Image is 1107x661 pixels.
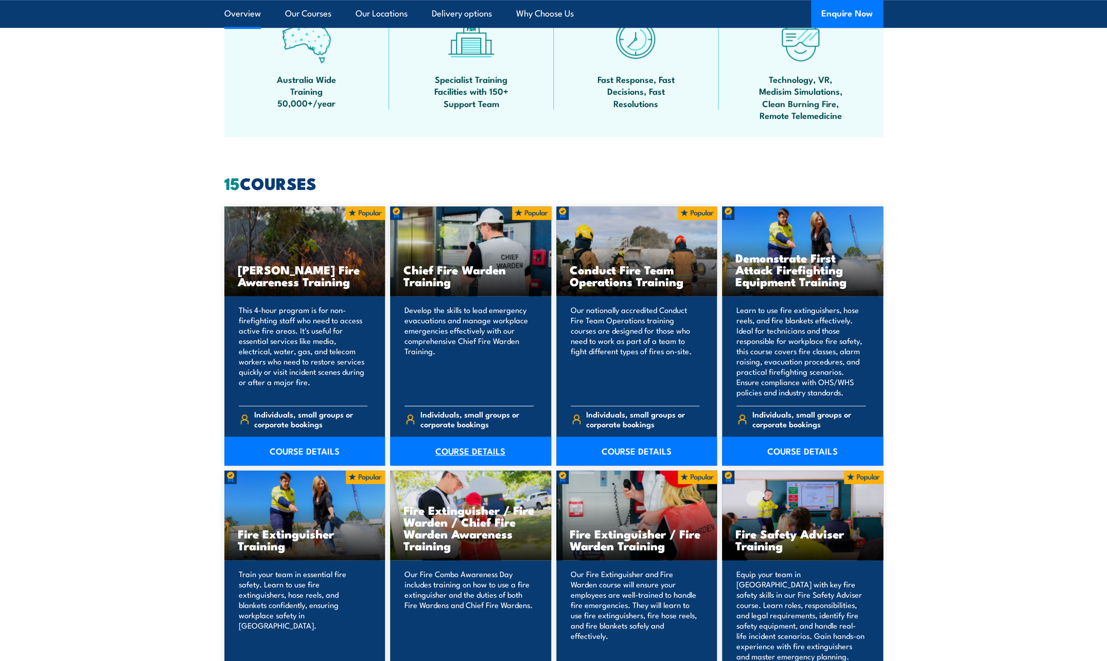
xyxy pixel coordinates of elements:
[571,305,700,397] p: Our nationally accredited Conduct Fire Team Operations training courses are designed for those wh...
[403,504,538,551] h3: Fire Extinguisher / Fire Warden / Chief Fire Warden Awareness Training
[405,305,534,397] p: Develop the skills to lead emergency evacuations and manage workplace emergencies effectively wit...
[754,73,847,121] span: Technology, VR, Medisim Simulations, Clean Burning Fire, Remote Telemedicine
[776,14,825,63] img: tech-icon
[390,437,551,465] a: COURSE DETAILS
[420,409,534,429] span: Individuals, small groups or corporate bookings
[611,14,660,63] img: fast-icon
[238,528,372,551] h3: Fire Extinguisher Training
[425,73,518,109] span: Specialist Training Facilities with 150+ Support Team
[722,437,883,465] a: COURSE DETAILS
[224,170,240,196] strong: 15
[260,73,353,109] span: Australia Wide Training 50,000+/year
[239,305,368,397] p: This 4-hour program is for non-firefighting staff who need to access active fire areas. It's usef...
[224,176,883,190] h2: COURSES
[736,305,866,397] p: Learn to use fire extinguishers, hose reels, and fire blankets effectively. Ideal for technicians...
[570,528,704,551] h3: Fire Extinguisher / Fire Warden Training
[238,264,372,287] h3: [PERSON_NAME] Fire Awareness Training
[254,409,367,429] span: Individuals, small groups or corporate bookings
[735,252,870,287] h3: Demonstrate First Attack Firefighting Equipment Training
[752,409,866,429] span: Individuals, small groups or corporate bookings
[224,437,385,465] a: COURSE DETAILS
[590,73,682,109] span: Fast Response, Fast Decisions, Fast Resolutions
[586,409,699,429] span: Individuals, small groups or corporate bookings
[447,14,496,63] img: facilities-icon
[556,437,717,465] a: COURSE DETAILS
[735,528,870,551] h3: Fire Safety Adviser Training
[282,14,331,63] img: auswide-icon
[403,264,538,287] h3: Chief Fire Warden Training
[570,264,704,287] h3: Conduct Fire Team Operations Training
